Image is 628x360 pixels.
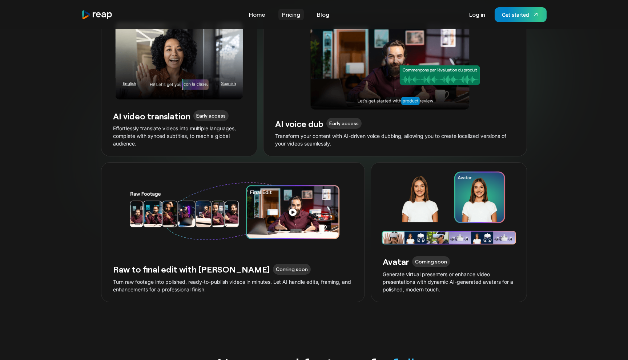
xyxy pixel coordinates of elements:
a: home [81,10,113,20]
p: Effortlessly translate videos into multiple languages, complete with synced subtitles, to reach a... [113,124,245,147]
img: AI Avatar [371,171,527,249]
h3: Avatar [383,256,409,267]
p: Turn raw footage into polished, ready-to-publish videos in minutes. Let AI handle edits, framing,... [113,278,353,293]
p: Transform your content with AI-driven voice dubbing, allowing you to create localized versions of... [275,132,515,147]
h3: Raw to final edit with [PERSON_NAME] [113,263,270,275]
a: Log in [466,9,489,20]
h3: AI voice dub [275,118,323,129]
p: Generate virtual presenters or enhance video presentations with dynamic AI-generated avatars for ... [383,270,515,293]
div: Get started [502,11,529,19]
img: AI video translation [101,22,257,99]
div: Coming soon [412,256,450,267]
div: Early access [326,118,362,129]
h3: AI video translation [113,110,190,122]
img: Raw to final edit with AI [117,171,349,251]
a: Pricing [278,9,304,20]
a: Blog [313,9,333,20]
img: reap logo [81,10,113,20]
div: Coming soon [273,264,311,275]
a: Home [245,9,269,20]
div: Early access [193,110,229,121]
a: Get started [495,7,547,22]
